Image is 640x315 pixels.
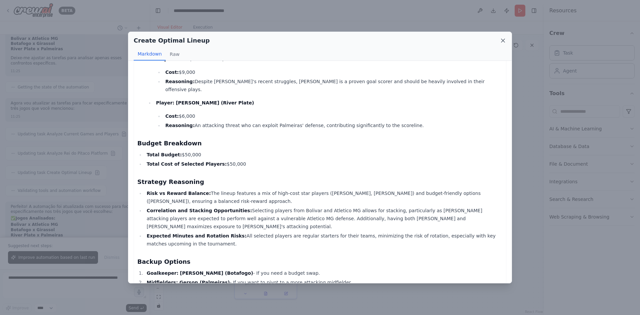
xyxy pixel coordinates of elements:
[145,269,503,277] li: - If you need a budget swap.
[147,233,247,238] strong: Expected Minutes and Rotation Risks:
[137,177,503,187] h3: Strategy Reasoning
[147,161,227,167] strong: Total Cost of Selected Players:
[163,121,503,129] li: An attacking threat who can exploit Palmeiras' defense, contributing significantly to the scoreline.
[165,113,179,119] strong: Cost:
[163,78,503,93] li: Despite [PERSON_NAME]'s recent struggles, [PERSON_NAME] is a proven goal scorer and should be hea...
[165,79,195,84] strong: Reasoning:
[145,160,503,168] li: $50,000
[165,70,179,75] strong: Cost:
[134,36,210,45] h2: Create Optimal Lineup
[180,270,253,276] strong: [PERSON_NAME] (Botafogo)
[179,280,230,285] strong: Gerson (Palmeiras)
[166,48,183,61] button: Raw
[134,48,166,61] button: Markdown
[156,100,174,105] strong: Player:
[145,232,503,248] li: All selected players are regular starters for their teams, minimizing the risk of rotation, espec...
[147,208,252,213] strong: Correlation and Stacking Opportunities:
[137,257,503,266] h3: Backup Options
[147,152,182,157] strong: Total Budget:
[165,123,195,128] strong: Reasoning:
[147,280,178,285] strong: Midfielders:
[176,100,254,105] strong: [PERSON_NAME] (River Plate)
[147,270,178,276] strong: Goalkeeper:
[147,191,211,196] strong: Risk vs Reward Balance:
[145,189,503,205] li: The lineup features a mix of high-cost star players ([PERSON_NAME], [PERSON_NAME]) and budget-fri...
[163,68,503,76] li: $9,000
[145,207,503,231] li: Selecting players from Bolivar and Atletico MG allows for stacking, particularly as [PERSON_NAME]...
[137,139,503,148] h3: Budget Breakdown
[145,151,503,159] li: $50,000
[163,112,503,120] li: $6,000
[145,278,503,286] li: - If you want to pivot to a more attacking midfielder.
